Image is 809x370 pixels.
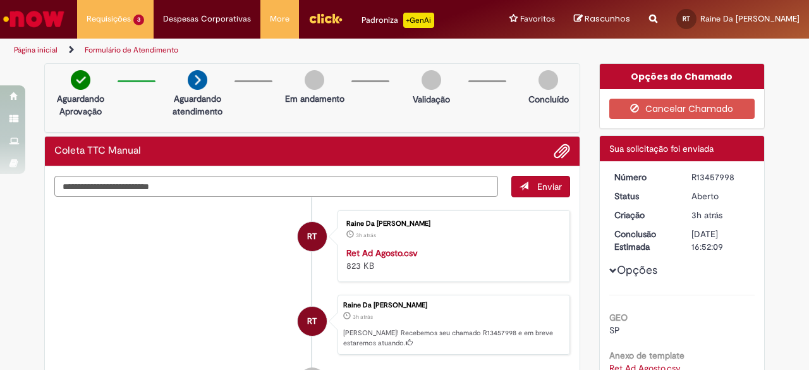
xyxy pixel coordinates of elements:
ul: Trilhas de página [9,39,530,62]
time: 28/08/2025 13:52:05 [353,313,373,321]
a: Formulário de Atendimento [85,45,178,55]
span: Enviar [537,181,562,192]
li: Raine Da Luz Nogueira De Toledo [54,295,570,355]
img: img-circle-grey.png [422,70,441,90]
div: R13457998 [691,171,750,183]
div: Padroniza [362,13,434,28]
a: Página inicial [14,45,58,55]
span: Favoritos [520,13,555,25]
div: Raine Da [PERSON_NAME] [346,220,557,228]
div: 823 KB [346,247,557,272]
button: Enviar [511,176,570,197]
img: ServiceNow [1,6,66,32]
span: Rascunhos [585,13,630,25]
p: Concluído [528,93,569,106]
p: Aguardando Aprovação [50,92,111,118]
p: Em andamento [285,92,344,105]
b: Anexo de template [609,350,684,361]
div: Raine Da [PERSON_NAME] [343,302,563,309]
time: 28/08/2025 13:52:05 [691,209,722,221]
p: [PERSON_NAME]! Recebemos seu chamado R13457998 e em breve estaremos atuando. [343,328,563,348]
p: Validação [413,93,450,106]
div: [DATE] 16:52:09 [691,228,750,253]
a: Rascunhos [574,13,630,25]
time: 28/08/2025 13:50:51 [356,231,376,239]
img: arrow-next.png [188,70,207,90]
span: 3h atrás [356,231,376,239]
span: Requisições [87,13,131,25]
span: RT [307,306,317,336]
span: 3h atrás [691,209,722,221]
img: img-circle-grey.png [538,70,558,90]
span: Sua solicitação foi enviada [609,143,714,154]
dt: Conclusão Estimada [605,228,683,253]
span: More [270,13,289,25]
button: Cancelar Chamado [609,99,755,119]
span: 3h atrás [353,313,373,321]
a: Ret Ad Agosto.csv [346,247,418,259]
span: SP [609,324,620,336]
p: Aguardando atendimento [167,92,228,118]
button: Adicionar anexos [554,143,570,159]
dt: Status [605,190,683,202]
b: GEO [609,312,628,323]
div: 28/08/2025 13:52:05 [691,209,750,221]
span: Raine Da [PERSON_NAME] [700,13,800,24]
img: check-circle-green.png [71,70,90,90]
div: Opções do Chamado [600,64,765,89]
div: Aberto [691,190,750,202]
span: Despesas Corporativas [163,13,251,25]
dt: Criação [605,209,683,221]
p: +GenAi [403,13,434,28]
div: Raine Da Luz Nogueira De Toledo [298,222,327,251]
span: 3 [133,15,144,25]
dt: Número [605,171,683,183]
img: click_logo_yellow_360x200.png [308,9,343,28]
span: RT [683,15,690,23]
div: Raine Da Luz Nogueira De Toledo [298,307,327,336]
img: img-circle-grey.png [305,70,324,90]
h2: Coleta TTC Manual Histórico de tíquete [54,145,141,157]
textarea: Digite sua mensagem aqui... [54,176,498,197]
span: RT [307,221,317,252]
